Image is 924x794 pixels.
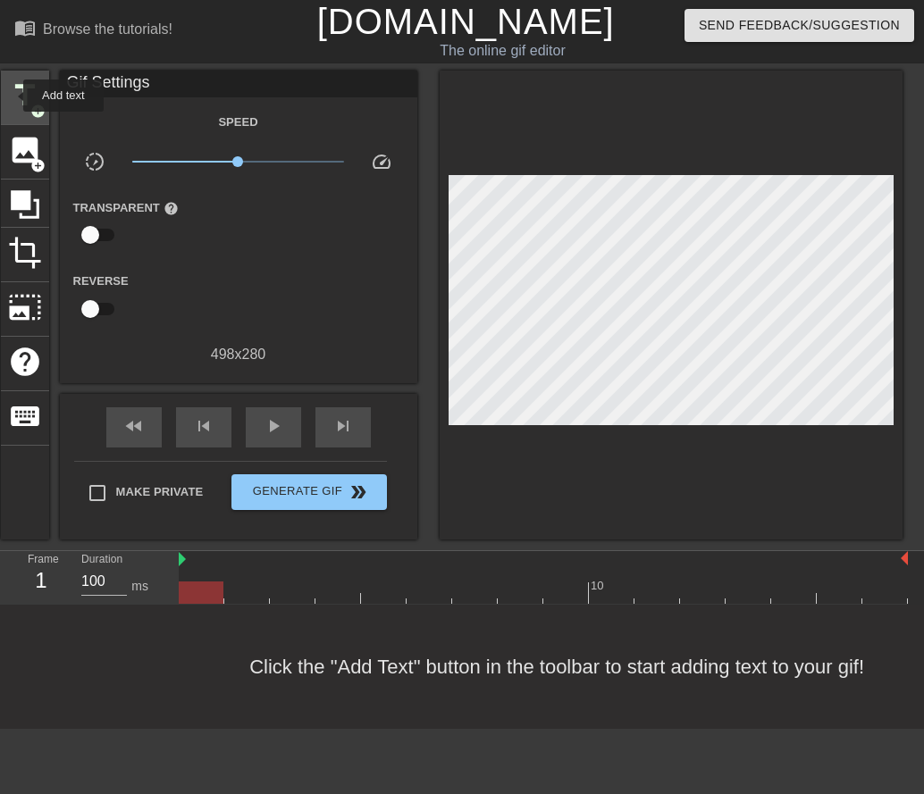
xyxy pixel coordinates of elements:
span: slow_motion_video [84,151,105,172]
button: Send Feedback/Suggestion [685,9,914,42]
span: image [8,133,42,167]
a: Browse the tutorials! [14,17,172,45]
div: Browse the tutorials! [43,21,172,37]
span: help [8,345,42,379]
div: ms [131,577,148,596]
div: Frame [14,551,68,603]
span: skip_previous [193,415,214,437]
span: speed [371,151,392,172]
span: crop [8,236,42,270]
span: photo_size_select_large [8,290,42,324]
span: fast_rewind [123,415,145,437]
span: Send Feedback/Suggestion [699,14,900,37]
span: Make Private [116,483,204,501]
span: help [164,201,179,216]
a: [DOMAIN_NAME] [317,2,615,41]
span: add_circle [30,104,46,119]
div: 498 x 280 [60,344,417,365]
span: skip_next [332,415,354,437]
span: play_arrow [263,415,284,437]
div: 1 [28,564,55,597]
label: Reverse [73,272,129,290]
span: add_circle [30,158,46,173]
label: Duration [81,554,122,564]
img: bound-end.png [901,551,908,565]
div: The online gif editor [317,40,689,62]
div: Gif Settings [60,71,417,97]
div: 10 [591,577,607,595]
span: menu_book [14,17,36,38]
span: keyboard [8,399,42,433]
span: title [8,79,42,113]
button: Generate Gif [231,474,386,510]
span: double_arrow [348,481,369,503]
label: Speed [218,113,257,131]
span: Generate Gif [239,481,379,503]
label: Transparent [73,199,179,217]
